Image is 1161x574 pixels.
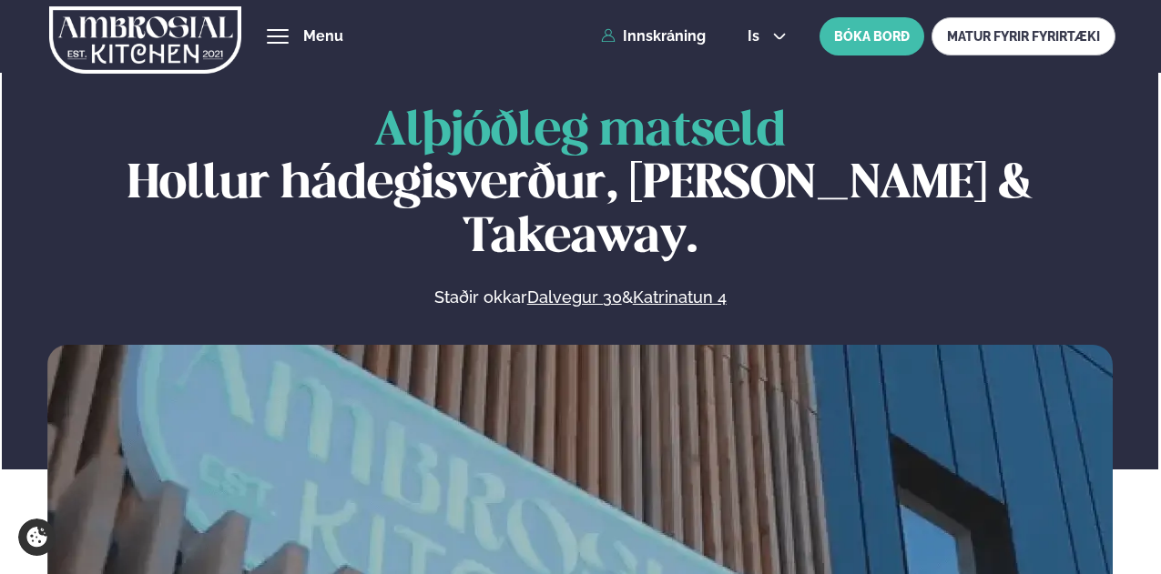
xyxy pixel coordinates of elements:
span: Alþjóðleg matseld [374,109,786,155]
button: is [733,29,801,44]
button: hamburger [267,25,289,47]
span: is [748,29,765,44]
a: Katrinatun 4 [633,287,727,308]
p: Staðir okkar & [236,287,924,308]
button: BÓKA BORÐ [820,17,924,55]
a: MATUR FYRIR FYRIRTÆKI [932,17,1115,55]
h1: Hollur hádegisverður, [PERSON_NAME] & Takeaway. [47,106,1113,265]
a: Innskráning [601,28,706,45]
img: logo [49,3,241,77]
a: Dalvegur 30 [527,287,622,308]
a: Cookie settings [18,519,56,556]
